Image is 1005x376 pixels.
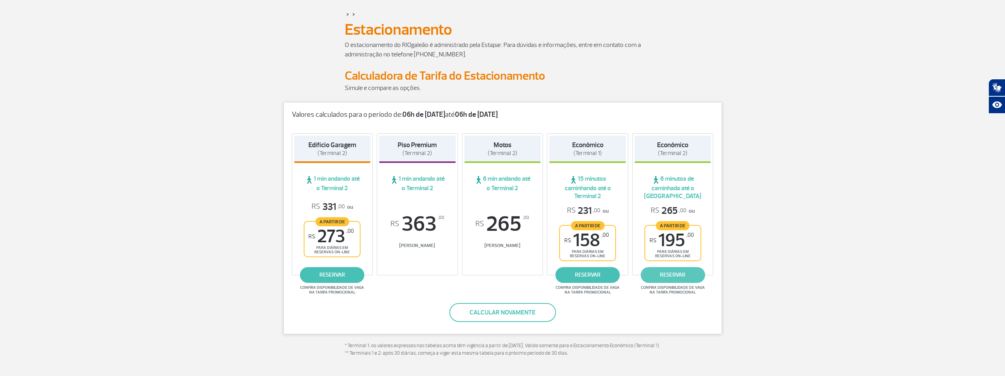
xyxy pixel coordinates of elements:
span: A partir de [656,221,689,230]
span: 6 minutos de caminhada até o [GEOGRAPHIC_DATA] [635,175,711,200]
button: Abrir recursos assistivos. [988,96,1005,114]
span: 15 minutos caminhando até o Terminal 2 [549,175,626,200]
strong: 06h de [DATE] [402,110,445,119]
button: Abrir tradutor de língua de sinais. [988,79,1005,96]
span: 265 [464,213,541,235]
span: 1 min andando até o Terminal 2 [294,175,371,192]
span: 265 [651,205,686,217]
span: 158 [564,232,609,249]
h2: Calculadora de Tarifa do Estacionamento [345,69,661,83]
p: ou [651,205,695,217]
p: ou [567,205,609,217]
strong: Econômico [657,141,688,149]
strong: Piso Premium [398,141,437,149]
h1: Estacionamento [345,23,661,36]
p: ou [312,201,353,213]
p: Simule e compare as opções. [345,83,661,93]
p: * Terminal 1: os valores expressos nas tabelas acima têm vigência a partir de [DATE]. Válido some... [345,342,661,357]
span: (Terminal 2) [402,150,432,157]
button: Calcular novamente [449,303,556,322]
span: Confira disponibilidade de vaga na tarifa promocional [299,285,365,295]
span: A partir de [571,221,605,230]
sup: ,00 [601,232,609,238]
span: 1 min andando até o Terminal 2 [379,175,456,192]
span: [PERSON_NAME] [379,243,456,249]
sup: R$ [391,220,399,228]
span: para diárias em reservas on-line [652,249,694,258]
span: 195 [650,232,694,249]
strong: Econômico [572,141,603,149]
sup: R$ [308,233,315,240]
strong: Edifício Garagem [308,141,356,149]
sup: ,00 [346,228,354,234]
span: (Terminal 2) [317,150,347,157]
div: Plugin de acessibilidade da Hand Talk. [988,79,1005,114]
a: reservar [641,267,705,283]
sup: ,00 [523,213,529,222]
span: 331 [312,201,345,213]
span: para diárias em reservas on-line [567,249,609,258]
a: > [352,9,355,19]
span: 6 min andando até o Terminal 2 [464,175,541,192]
span: (Terminal 1) [573,150,602,157]
p: O estacionamento do RIOgaleão é administrado pela Estapar. Para dúvidas e informações, entre em c... [345,40,661,59]
sup: R$ [650,237,656,244]
sup: R$ [564,237,571,244]
a: reservar [556,267,620,283]
span: A partir de [316,217,349,226]
span: para diárias em reservas on-line [311,245,353,254]
span: (Terminal 2) [488,150,517,157]
sup: ,00 [438,213,444,222]
sup: ,00 [686,232,694,238]
span: 273 [308,228,354,245]
span: (Terminal 2) [658,150,688,157]
span: [PERSON_NAME] [464,243,541,249]
p: Valores calculados para o período de: até [292,110,714,119]
span: Confira disponibilidade de vaga na tarifa promocional [554,285,621,295]
span: 363 [379,213,456,235]
sup: R$ [475,220,484,228]
span: Confira disponibilidade de vaga na tarifa promocional [640,285,706,295]
strong: Motos [494,141,511,149]
a: > [346,9,349,19]
a: reservar [300,267,364,283]
span: 231 [567,205,600,217]
strong: 06h de [DATE] [455,110,498,119]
